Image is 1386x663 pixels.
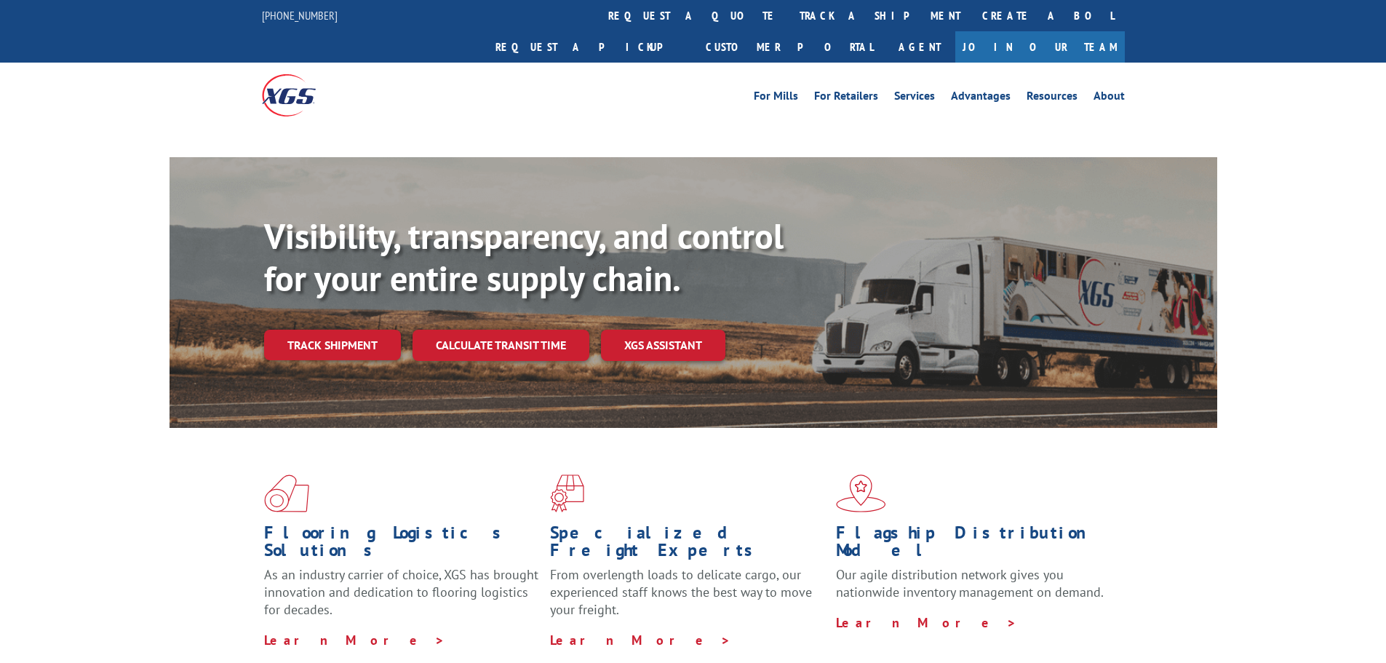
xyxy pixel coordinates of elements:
[550,524,825,566] h1: Specialized Freight Experts
[550,566,825,631] p: From overlength loads to delicate cargo, our experienced staff knows the best way to move your fr...
[1027,90,1078,106] a: Resources
[264,213,784,301] b: Visibility, transparency, and control for your entire supply chain.
[951,90,1011,106] a: Advantages
[814,90,878,106] a: For Retailers
[264,566,538,618] span: As an industry carrier of choice, XGS has brought innovation and dedication to flooring logistics...
[754,90,798,106] a: For Mills
[836,566,1104,600] span: Our agile distribution network gives you nationwide inventory management on demand.
[264,524,539,566] h1: Flooring Logistics Solutions
[836,475,886,512] img: xgs-icon-flagship-distribution-model-red
[413,330,589,361] a: Calculate transit time
[894,90,935,106] a: Services
[836,524,1111,566] h1: Flagship Distribution Model
[264,330,401,360] a: Track shipment
[264,632,445,648] a: Learn More >
[264,475,309,512] img: xgs-icon-total-supply-chain-intelligence-red
[262,8,338,23] a: [PHONE_NUMBER]
[550,475,584,512] img: xgs-icon-focused-on-flooring-red
[1094,90,1125,106] a: About
[836,614,1017,631] a: Learn More >
[550,632,731,648] a: Learn More >
[601,330,725,361] a: XGS ASSISTANT
[884,31,955,63] a: Agent
[485,31,695,63] a: Request a pickup
[695,31,884,63] a: Customer Portal
[955,31,1125,63] a: Join Our Team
